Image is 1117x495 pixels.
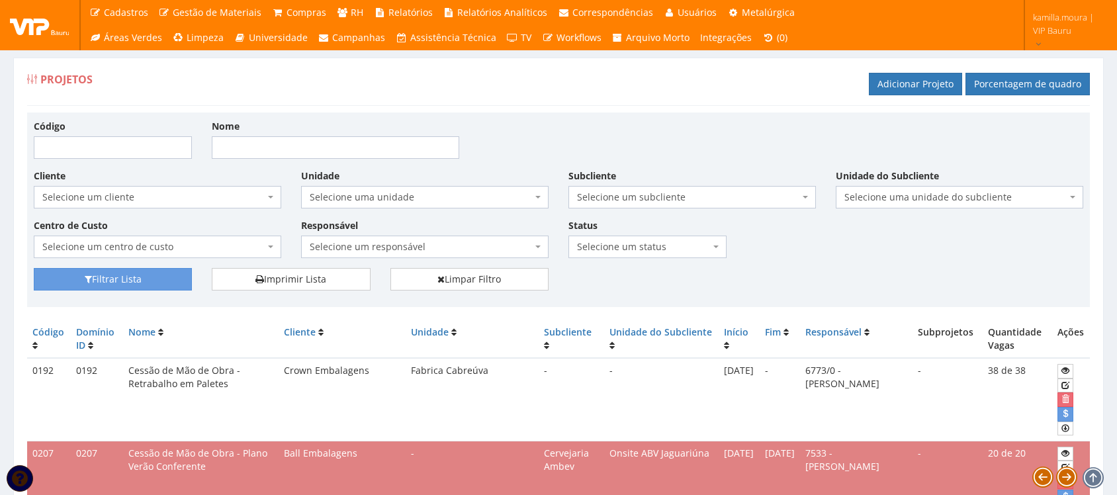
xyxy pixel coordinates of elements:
a: Arquivo Morto [607,25,695,50]
label: Subcliente [568,169,616,183]
span: Relatórios Analíticos [457,6,547,19]
span: Arquivo Morto [626,31,690,44]
span: kamilla.moura | VIP Bauru [1033,11,1100,37]
button: Liberar solicitação de compra [1057,407,1073,421]
a: Responsável [805,326,862,338]
span: Gestão de Materiais [173,6,261,19]
a: Fim [765,326,781,338]
span: Integrações [700,31,752,44]
a: Assistência Técnica [390,25,502,50]
span: Selecione um responsável [301,236,549,258]
span: Compras [287,6,326,19]
a: Imprimir Lista [212,268,370,291]
span: Selecione um responsável [310,240,532,253]
span: Workflows [557,31,602,44]
a: Workflows [537,25,607,50]
label: Código [34,120,66,133]
span: Universidade [249,31,308,44]
img: logo [10,15,69,35]
a: Universidade [229,25,313,50]
a: Unidade [411,326,449,338]
span: Cadastros [104,6,148,19]
th: Quantidade Vagas [983,320,1052,358]
span: Selecione um centro de custo [42,240,265,253]
span: Selecione uma unidade do subcliente [844,191,1067,204]
a: Subcliente [544,326,592,338]
td: Fabrica Cabreúva [406,358,539,441]
td: - [539,358,604,441]
a: TV [502,25,537,50]
td: 38 disponíveis e 0 preenchidas [983,358,1052,441]
span: Assistência Técnica [410,31,496,44]
td: - [604,358,719,441]
td: - [760,358,800,441]
span: Selecione um cliente [42,191,265,204]
span: Usuários [678,6,717,19]
span: Selecione uma unidade [310,191,532,204]
span: Limpeza [187,31,224,44]
a: Unidade do Subcliente [609,326,712,338]
label: Nome [212,120,240,133]
button: Filtrar Lista [34,268,192,291]
label: Cliente [34,169,66,183]
a: Porcentagem de quadro [965,73,1090,95]
a: Adicionar Projeto [869,73,962,95]
label: Centro de Custo [34,219,108,232]
a: Campanhas [313,25,391,50]
label: Status [568,219,598,232]
span: RH [351,6,363,19]
a: Nome [128,326,156,338]
span: Selecione um cliente [34,186,281,208]
a: Áreas Verdes [84,25,167,50]
span: Selecione uma unidade [301,186,549,208]
span: Projetos [40,72,93,87]
a: Integrações [695,25,757,50]
a: Início [724,326,748,338]
a: Limpar Filtro [390,268,549,291]
label: Unidade [301,169,339,183]
span: Correspondências [572,6,653,19]
td: - [913,358,983,441]
td: [DATE] [719,358,760,441]
span: Selecione um subcliente [568,186,816,208]
span: Áreas Verdes [104,31,162,44]
span: TV [521,31,531,44]
td: 0192 [27,358,71,441]
span: Selecione um subcliente [577,191,799,204]
span: Selecione um centro de custo [34,236,281,258]
a: Código [32,326,64,338]
td: 6773/0 - [PERSON_NAME] [800,358,913,441]
span: Metalúrgica [742,6,795,19]
td: Crown Embalagens [279,358,406,441]
span: Selecione um status [577,240,710,253]
td: 0192 [71,358,123,441]
label: Responsável [301,219,358,232]
a: Limpeza [167,25,230,50]
th: Subprojetos [913,320,983,358]
td: Cessão de Mão de Obra - Retrabalho em Paletes [123,358,278,441]
a: Cliente [284,326,316,338]
th: Ações [1052,320,1090,358]
span: Selecione uma unidade do subcliente [836,186,1083,208]
span: Campanhas [332,31,385,44]
a: (0) [757,25,793,50]
span: (0) [777,31,787,44]
span: Relatórios [388,6,433,19]
label: Unidade do Subcliente [836,169,939,183]
a: Domínio ID [76,326,114,351]
span: Selecione um status [568,236,727,258]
